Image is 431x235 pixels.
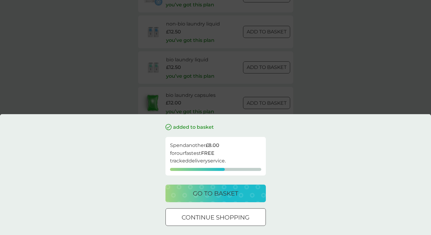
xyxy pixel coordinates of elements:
[170,141,261,165] p: Spend another for our fastest tracked delivery service.
[193,189,238,198] p: go to basket
[206,142,219,148] strong: £8.00
[201,150,214,156] strong: FREE
[165,185,266,202] button: go to basket
[173,123,214,131] p: added to basket
[182,213,249,222] p: continue shopping
[165,208,266,226] button: continue shopping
